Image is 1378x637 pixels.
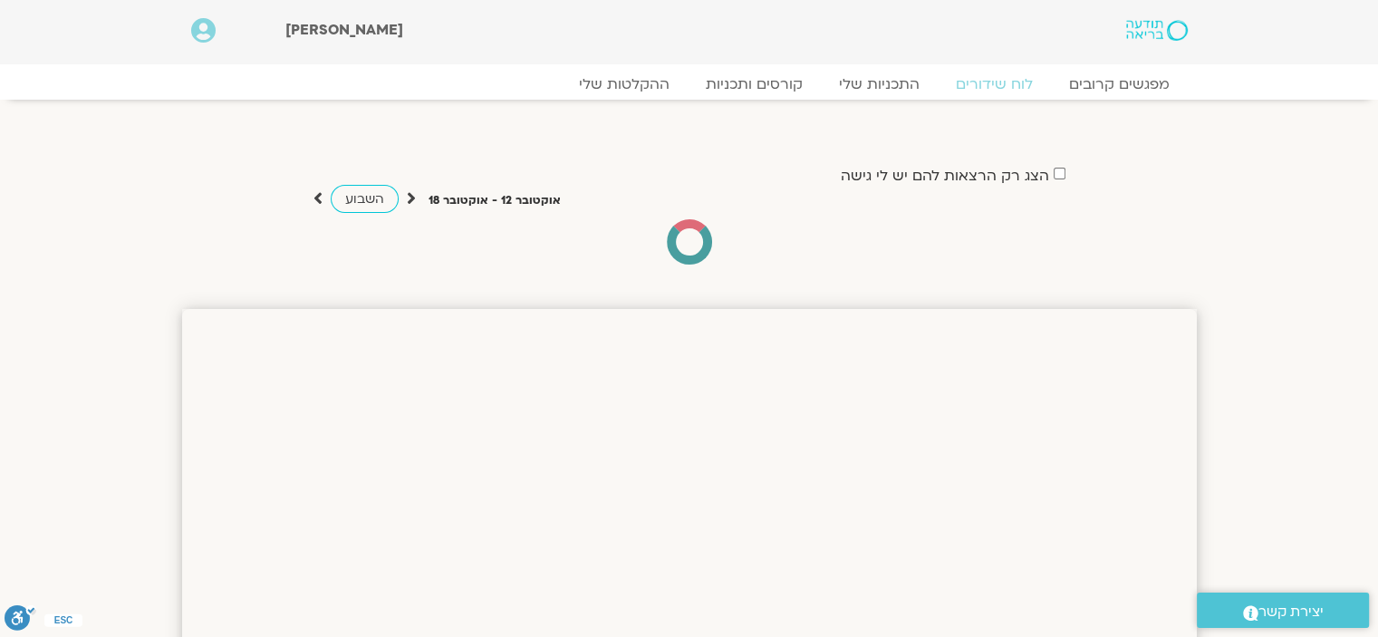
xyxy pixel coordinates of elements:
[688,75,821,93] a: קורסים ותכניות
[561,75,688,93] a: ההקלטות שלי
[285,20,403,40] span: [PERSON_NAME]
[841,168,1049,184] label: הצג רק הרצאות להם יש לי גישה
[345,190,384,208] span: השבוע
[1258,600,1324,624] span: יצירת קשר
[938,75,1051,93] a: לוח שידורים
[429,191,561,210] p: אוקטובר 12 - אוקטובר 18
[331,185,399,213] a: השבוע
[191,75,1188,93] nav: Menu
[1197,593,1369,628] a: יצירת קשר
[821,75,938,93] a: התכניות שלי
[1051,75,1188,93] a: מפגשים קרובים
